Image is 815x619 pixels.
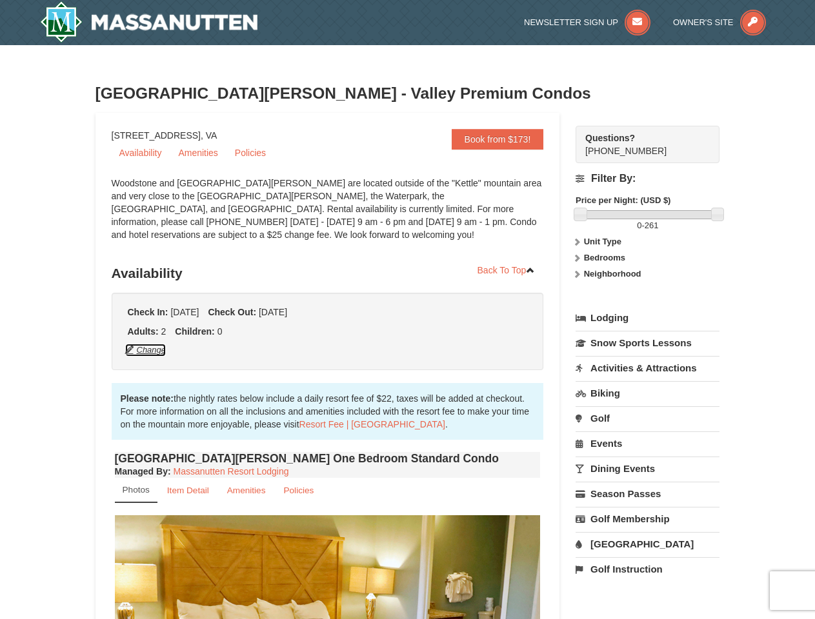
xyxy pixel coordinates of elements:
small: Item Detail [167,486,209,495]
a: Golf Membership [576,507,719,531]
span: 0 [217,326,223,337]
strong: : [115,466,171,477]
span: Owner's Site [673,17,734,27]
a: Newsletter Sign Up [524,17,650,27]
a: Dining Events [576,457,719,480]
img: Massanutten Resort Logo [40,1,258,43]
a: Events [576,431,719,455]
strong: Bedrooms [584,253,625,262]
span: 2 [161,326,166,337]
a: Item Detail [159,478,217,503]
strong: Children: [175,326,214,337]
span: Managed By [115,466,168,477]
h3: Availability [112,260,544,286]
strong: Unit Type [584,237,621,246]
span: [DATE] [259,307,287,317]
a: Photos [115,478,157,503]
strong: Check In: [128,307,168,317]
strong: Neighborhood [584,269,641,279]
small: Amenities [227,486,266,495]
a: Book from $173! [452,129,544,150]
a: Biking [576,381,719,405]
small: Photos [123,485,150,495]
a: Back To Top [469,260,544,280]
span: Newsletter Sign Up [524,17,618,27]
a: Amenities [170,143,225,162]
a: Owner's Site [673,17,766,27]
div: the nightly rates below include a daily resort fee of $22, taxes will be added at checkout. For m... [112,383,544,440]
a: Massanutten Resort Lodging [174,466,289,477]
h3: [GEOGRAPHIC_DATA][PERSON_NAME] - Valley Premium Condos [96,81,720,106]
h4: Filter By: [576,173,719,184]
div: Woodstone and [GEOGRAPHIC_DATA][PERSON_NAME] are located outside of the "Kettle" mountain area an... [112,177,544,254]
span: 0 [637,221,641,230]
a: Amenities [219,478,274,503]
small: Policies [283,486,314,495]
strong: Questions? [585,133,635,143]
button: Change [125,343,167,357]
a: Golf Instruction [576,557,719,581]
a: Resort Fee | [GEOGRAPHIC_DATA] [299,419,445,429]
a: Policies [227,143,274,162]
h4: [GEOGRAPHIC_DATA][PERSON_NAME] One Bedroom Standard Condo [115,452,541,465]
a: Massanutten Resort [40,1,258,43]
strong: Please note: [121,393,174,404]
a: Lodging [576,306,719,329]
a: Activities & Attractions [576,356,719,380]
strong: Price per Night: (USD $) [576,195,670,205]
a: Policies [275,478,322,503]
strong: Adults: [128,326,159,337]
a: Availability [112,143,170,162]
label: - [576,219,719,232]
a: [GEOGRAPHIC_DATA] [576,532,719,556]
a: Season Passes [576,482,719,506]
strong: Check Out: [208,307,256,317]
span: [PHONE_NUMBER] [585,132,696,156]
a: Golf [576,406,719,430]
span: 261 [645,221,659,230]
span: [DATE] [170,307,199,317]
a: Snow Sports Lessons [576,331,719,355]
